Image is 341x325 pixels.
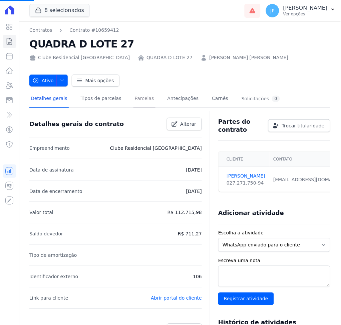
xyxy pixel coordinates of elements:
a: Solicitações0 [240,90,281,108]
p: Ver opções [283,11,328,17]
a: QUADRA D LOTE 27 [146,54,193,61]
p: R$ 711,27 [178,230,202,238]
div: Solicitações [242,96,280,102]
p: [DATE] [186,187,202,195]
span: Mais opções [85,77,114,84]
p: R$ 112.715,98 [167,209,202,217]
div: 0 [272,96,280,102]
nav: Breadcrumb [29,27,330,34]
span: JP [271,8,275,13]
a: Trocar titularidade [268,119,330,132]
div: Clube Residencial [GEOGRAPHIC_DATA] [29,54,130,61]
span: Ativo [32,75,54,87]
a: Detalhes gerais [29,90,69,108]
a: Abrir portal do cliente [151,296,202,301]
p: Link para cliente [29,294,68,302]
a: Contratos [29,27,52,34]
a: Tipos de parcelas [79,90,123,108]
a: Parcelas [133,90,155,108]
h3: Partes do contrato [218,118,263,134]
p: Saldo devedor [29,230,63,238]
a: Carnês [211,90,230,108]
p: Identificador externo [29,273,78,281]
a: Contrato #10659412 [69,27,119,34]
span: Alterar [181,121,197,127]
a: [PERSON_NAME] [PERSON_NAME] [209,54,288,61]
p: Tipo de amortização [29,251,77,259]
a: [PERSON_NAME] [227,173,265,180]
label: Escolha a atividade [218,230,330,237]
p: [DATE] [186,166,202,174]
h3: Adicionar atividade [218,209,284,217]
p: Valor total [29,209,53,217]
a: Alterar [167,118,202,130]
a: Antecipações [166,90,200,108]
nav: Breadcrumb [29,27,119,34]
p: Data de assinatura [29,166,74,174]
div: 027.271.750-94 [227,180,265,187]
h2: QUADRA D LOTE 27 [29,36,330,51]
h3: Detalhes gerais do contrato [29,120,124,128]
th: Cliente [219,151,269,167]
p: Data de encerramento [29,187,82,195]
span: Trocar titularidade [282,122,325,129]
button: Ativo [29,75,68,87]
a: Mais opções [72,75,120,87]
button: JP [PERSON_NAME] Ver opções [261,1,341,20]
p: [PERSON_NAME] [283,5,328,11]
p: Empreendimento [29,144,70,152]
button: 8 selecionados [29,4,90,17]
p: 106 [193,273,202,281]
input: Registrar atividade [218,293,274,305]
p: Clube Residencial [GEOGRAPHIC_DATA] [110,144,202,152]
label: Escreva uma nota [218,257,330,264]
